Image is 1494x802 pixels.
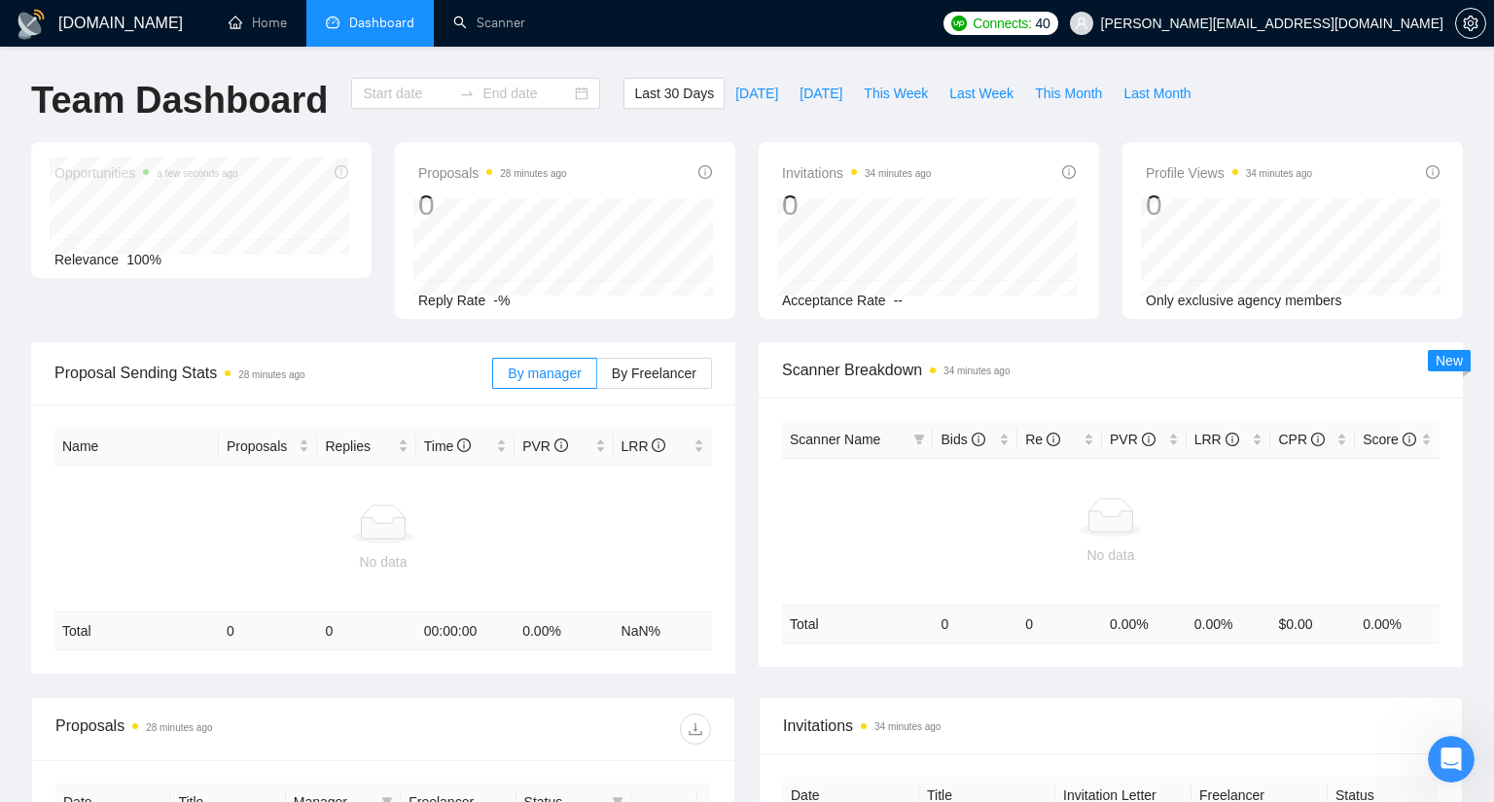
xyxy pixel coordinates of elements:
[933,605,1017,643] td: 0
[951,16,967,31] img: upwork-logo.png
[1355,605,1440,643] td: 0.00 %
[229,15,287,31] a: homeHome
[1311,433,1325,446] span: info-circle
[493,293,510,308] span: -%
[1025,432,1060,447] span: Re
[54,428,219,466] th: Name
[459,86,475,101] span: swap-right
[349,15,414,31] span: Dashboard
[1146,161,1312,185] span: Profile Views
[418,161,567,185] span: Proposals
[1062,165,1076,179] span: info-circle
[1226,433,1239,446] span: info-circle
[949,83,1014,104] span: Last Week
[219,612,317,650] td: 0
[782,358,1440,382] span: Scanner Breakdown
[1024,78,1113,109] button: This Month
[424,438,471,454] span: Time
[782,161,931,185] span: Invitations
[652,438,665,452] span: info-circle
[418,187,567,224] div: 0
[1047,433,1060,446] span: info-circle
[1187,605,1271,643] td: 0.00 %
[363,83,451,104] input: Start date
[459,86,475,101] span: to
[725,78,789,109] button: [DATE]
[326,16,339,29] span: dashboard
[31,78,328,123] h1: Team Dashboard
[972,433,985,446] span: info-circle
[453,15,525,31] a: searchScanner
[1113,78,1201,109] button: Last Month
[1102,605,1187,643] td: 0.00 %
[508,366,581,381] span: By manager
[515,612,613,650] td: 0.00 %
[1075,17,1088,30] span: user
[1456,16,1485,31] span: setting
[735,83,778,104] span: [DATE]
[522,438,568,454] span: PVR
[939,78,1024,109] button: Last Week
[941,432,984,447] span: Bids
[1278,432,1324,447] span: CPR
[894,293,903,308] span: --
[681,721,710,737] span: download
[782,293,886,308] span: Acceptance Rate
[54,612,219,650] td: Total
[698,165,712,179] span: info-circle
[1142,433,1156,446] span: info-circle
[913,434,925,445] span: filter
[1455,8,1486,39] button: setting
[1146,293,1342,308] span: Only exclusive agency members
[227,436,295,457] span: Proposals
[317,428,415,466] th: Replies
[146,722,212,733] time: 28 minutes ago
[943,366,1010,376] time: 34 minutes ago
[16,9,47,40] img: logo
[874,721,941,732] time: 34 minutes ago
[1403,433,1416,446] span: info-circle
[238,369,304,380] time: 28 minutes ago
[457,438,471,452] span: info-circle
[219,428,317,466] th: Proposals
[1363,432,1415,447] span: Score
[1426,165,1440,179] span: info-circle
[973,13,1031,34] span: Connects:
[623,78,725,109] button: Last 30 Days
[54,252,119,267] span: Relevance
[1194,432,1239,447] span: LRR
[500,168,566,179] time: 28 minutes ago
[1246,168,1312,179] time: 34 minutes ago
[1017,605,1102,643] td: 0
[789,78,853,109] button: [DATE]
[1035,83,1102,104] span: This Month
[782,605,933,643] td: Total
[55,714,383,745] div: Proposals
[1436,353,1463,368] span: New
[554,438,568,452] span: info-circle
[853,78,939,109] button: This Week
[634,83,714,104] span: Last 30 Days
[909,425,929,454] span: filter
[783,714,1439,738] span: Invitations
[864,83,928,104] span: This Week
[790,432,880,447] span: Scanner Name
[1455,16,1486,31] a: setting
[865,168,931,179] time: 34 minutes ago
[126,252,161,267] span: 100%
[790,544,1432,566] div: No data
[1110,432,1156,447] span: PVR
[612,366,696,381] span: By Freelancer
[418,293,485,308] span: Reply Rate
[1270,605,1355,643] td: $ 0.00
[680,714,711,745] button: download
[482,83,571,104] input: End date
[1146,187,1312,224] div: 0
[54,361,492,385] span: Proposal Sending Stats
[1123,83,1191,104] span: Last Month
[325,436,393,457] span: Replies
[416,612,515,650] td: 00:00:00
[317,612,415,650] td: 0
[1036,13,1050,34] span: 40
[782,187,931,224] div: 0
